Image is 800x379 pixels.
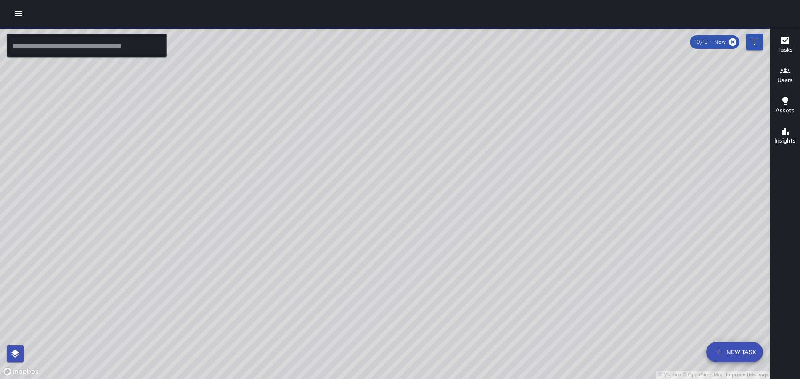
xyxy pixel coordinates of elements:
div: 10/13 — Now [690,35,739,49]
h6: Users [777,76,793,85]
h6: Assets [776,106,795,115]
button: Filters [746,34,763,50]
button: New Task [706,342,763,362]
h6: Insights [774,136,796,146]
button: Insights [770,121,800,151]
h6: Tasks [777,45,793,55]
button: Tasks [770,30,800,61]
button: Assets [770,91,800,121]
button: Users [770,61,800,91]
span: 10/13 — Now [690,38,731,46]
